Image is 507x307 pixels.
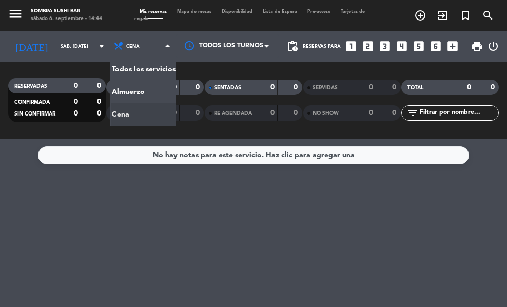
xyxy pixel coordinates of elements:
[95,40,108,52] i: arrow_drop_down
[313,85,338,90] span: SERVIDAS
[74,82,78,89] strong: 0
[111,58,175,81] a: Todos los servicios
[14,100,50,105] span: CONFIRMADA
[258,9,302,14] span: Lista de Espera
[459,9,472,22] i: turned_in_not
[369,84,373,91] strong: 0
[214,85,241,90] span: SENTADAS
[437,9,449,22] i: exit_to_app
[369,109,373,117] strong: 0
[286,40,299,52] span: pending_actions
[482,9,494,22] i: search
[419,107,498,119] input: Filtrar por nombre...
[217,9,258,14] span: Disponibilidad
[74,98,78,105] strong: 0
[196,109,202,117] strong: 0
[303,44,341,49] span: Reservas para
[172,9,217,14] span: Mapa de mesas
[395,40,408,53] i: looks_4
[270,84,275,91] strong: 0
[8,6,23,25] button: menu
[97,82,103,89] strong: 0
[153,149,355,161] div: No hay notas para este servicio. Haz clic para agregar una
[378,40,392,53] i: looks_3
[97,98,103,105] strong: 0
[294,109,300,117] strong: 0
[471,40,483,52] span: print
[14,111,55,117] span: SIN CONFIRMAR
[270,109,275,117] strong: 0
[134,9,172,14] span: Mis reservas
[491,84,497,91] strong: 0
[487,40,499,52] i: power_settings_new
[31,8,102,15] div: Sombra Sushi Bar
[14,84,47,89] span: RESERVADAS
[361,40,375,53] i: looks_two
[392,84,398,91] strong: 0
[446,40,459,53] i: add_box
[111,81,175,103] a: Almuerzo
[196,84,202,91] strong: 0
[126,44,140,49] span: Cena
[414,9,426,22] i: add_circle_outline
[97,110,103,117] strong: 0
[294,84,300,91] strong: 0
[467,84,471,91] strong: 0
[412,40,425,53] i: looks_5
[111,103,175,126] a: Cena
[302,9,336,14] span: Pre-acceso
[31,15,102,23] div: sábado 6. septiembre - 14:44
[429,40,442,53] i: looks_6
[406,107,419,119] i: filter_list
[344,40,358,53] i: looks_one
[487,31,499,62] div: LOG OUT
[74,110,78,117] strong: 0
[313,111,339,116] span: NO SHOW
[407,85,423,90] span: TOTAL
[392,109,398,117] strong: 0
[8,6,23,22] i: menu
[8,36,55,56] i: [DATE]
[214,111,252,116] span: RE AGENDADA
